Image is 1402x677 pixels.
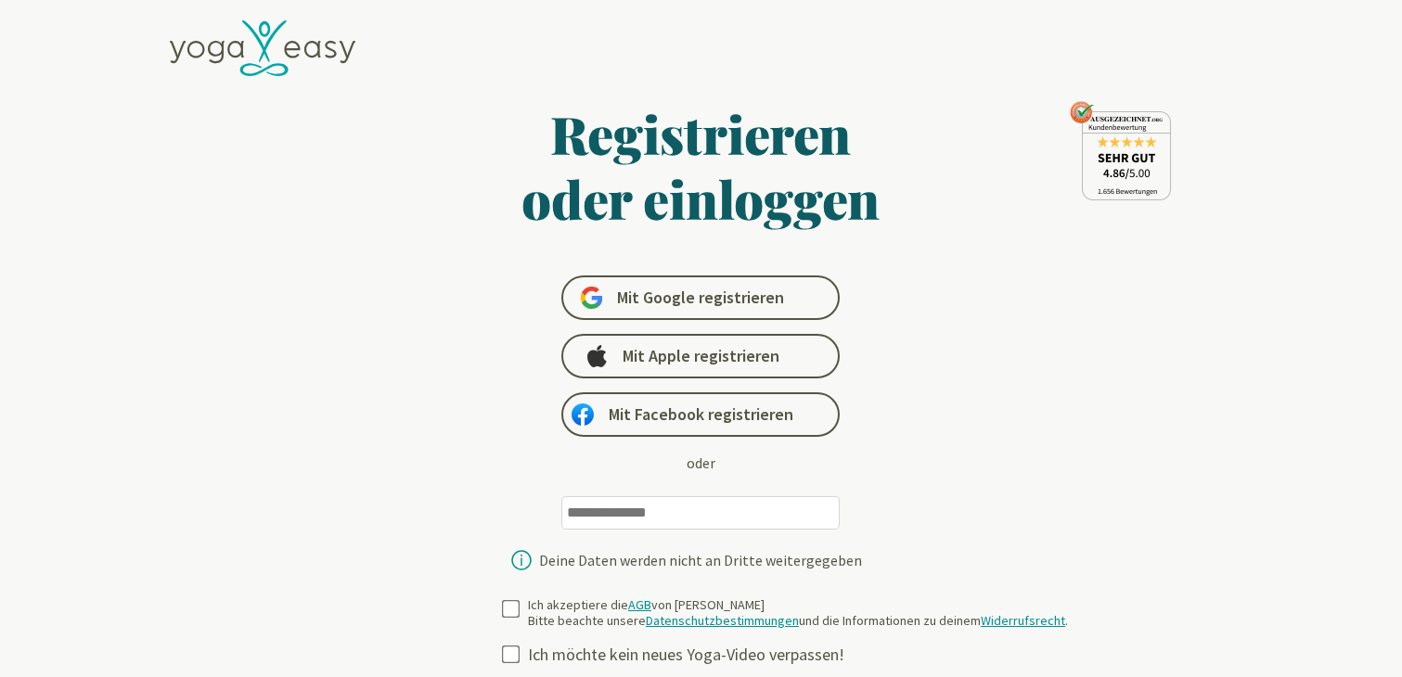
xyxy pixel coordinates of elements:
[646,612,799,629] a: Datenschutzbestimmungen
[981,612,1065,629] a: Widerrufsrecht
[528,645,1083,666] div: Ich möchte kein neues Yoga-Video verpassen!
[561,334,840,378] a: Mit Apple registrieren
[1070,101,1171,200] img: ausgezeichnet_seal.png
[539,553,862,568] div: Deine Daten werden nicht an Dritte weitergegeben
[617,287,784,309] span: Mit Google registrieren
[561,392,840,437] a: Mit Facebook registrieren
[528,597,1068,630] div: Ich akzeptiere die von [PERSON_NAME] Bitte beachte unsere und die Informationen zu deinem .
[342,101,1061,231] h1: Registrieren oder einloggen
[623,345,779,367] span: Mit Apple registrieren
[687,452,715,474] div: oder
[628,596,651,613] a: AGB
[561,275,840,320] a: Mit Google registrieren
[609,403,793,426] span: Mit Facebook registrieren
